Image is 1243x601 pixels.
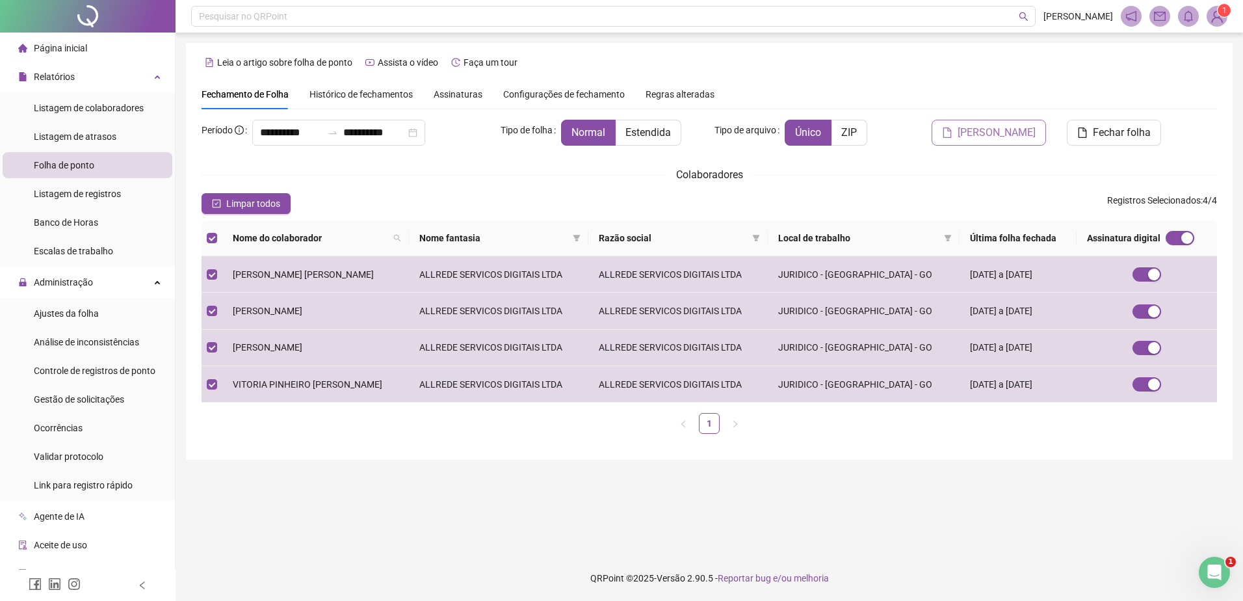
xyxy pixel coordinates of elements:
[714,123,776,137] span: Tipo de arquivo
[18,72,27,81] span: file
[1154,10,1166,22] span: mail
[34,131,116,142] span: Listagem de atrasos
[212,199,221,208] span: check-square
[233,231,388,245] span: Nome do colaborador
[233,342,302,353] span: [PERSON_NAME]
[34,43,87,53] span: Página inicial
[503,90,625,99] span: Configurações de fechamento
[18,569,27,578] span: solution
[202,89,289,100] span: Fechamento de Folha
[941,228,954,248] span: filter
[202,193,291,214] button: Limpar todos
[235,126,244,135] span: info-circle
[699,413,720,434] li: 1
[657,573,685,583] span: Versão
[1218,4,1231,17] sup: Atualize o seu contato no menu Meus Dados
[217,57,352,68] span: Leia o artigo sobre folha de ponto
[932,120,1046,146] button: [PERSON_NAME]
[571,126,605,139] span: Normal
[29,578,42,591] span: facebook
[18,541,27,550] span: audit
[34,366,155,376] span: Controle de registros de ponto
[226,196,280,211] span: Limpar todos
[464,57,517,68] span: Faça um tour
[34,568,102,579] span: Atestado técnico
[34,189,121,199] span: Listagem de registros
[34,246,113,256] span: Escalas de trabalho
[960,293,1077,329] td: [DATE] a [DATE]
[942,127,952,138] span: file
[233,379,382,390] span: VITORIA PINHEIRO [PERSON_NAME]
[34,103,144,113] span: Listagem de colaboradores
[205,58,214,67] span: file-text
[34,217,98,228] span: Banco de Horas
[960,330,1077,366] td: [DATE] a [DATE]
[960,220,1077,256] th: Última folha fechada
[588,330,768,366] td: ALLREDE SERVICOS DIGITAIS LTDA
[673,413,694,434] button: left
[501,123,553,137] span: Tipo de folha
[34,72,75,82] span: Relatórios
[34,160,94,170] span: Folha de ponto
[409,293,588,329] td: ALLREDE SERVICOS DIGITAIS LTDA
[960,366,1077,403] td: [DATE] a [DATE]
[718,573,829,583] span: Reportar bug e/ou melhoria
[18,44,27,53] span: home
[233,269,374,280] span: [PERSON_NAME] [PERSON_NAME]
[752,234,760,242] span: filter
[138,581,147,590] span: left
[34,540,87,550] span: Aceite de uso
[960,256,1077,293] td: [DATE] a [DATE]
[768,256,960,293] td: JURIDICO - [GEOGRAPHIC_DATA] - GO
[1107,193,1217,214] span: : 4 / 4
[451,58,460,67] span: history
[34,511,85,522] span: Agente de IA
[1087,231,1160,245] span: Assinatura digital
[378,57,438,68] span: Assista o vídeo
[1222,6,1227,15] span: 1
[625,126,671,139] span: Estendida
[768,293,960,329] td: JURIDICO - [GEOGRAPHIC_DATA] - GO
[34,451,103,462] span: Validar protocolo
[673,413,694,434] li: Página anterior
[34,337,139,347] span: Análise de inconsistências
[365,58,374,67] span: youtube
[309,89,413,100] span: Histórico de fechamentos
[944,234,952,242] span: filter
[68,578,81,591] span: instagram
[1019,12,1028,21] span: search
[768,366,960,403] td: JURIDICO - [GEOGRAPHIC_DATA] - GO
[795,126,821,139] span: Único
[1199,557,1230,588] iframe: Intercom live chat
[1125,10,1137,22] span: notification
[573,234,581,242] span: filter
[176,555,1243,601] footer: QRPoint © 2025 - 2.90.5 -
[233,306,302,316] span: [PERSON_NAME]
[393,234,401,242] span: search
[725,413,746,434] button: right
[1107,195,1201,206] span: Registros Selecionados
[202,125,233,135] span: Período
[768,330,960,366] td: JURIDICO - [GEOGRAPHIC_DATA] - GO
[1183,10,1194,22] span: bell
[419,231,568,245] span: Nome fantasia
[328,127,338,138] span: swap-right
[588,256,768,293] td: ALLREDE SERVICOS DIGITAIS LTDA
[18,278,27,287] span: lock
[679,420,687,428] span: left
[599,231,747,245] span: Razão social
[700,414,719,433] a: 1
[958,125,1036,140] span: [PERSON_NAME]
[48,578,61,591] span: linkedin
[778,231,939,245] span: Local de trabalho
[588,366,768,403] td: ALLREDE SERVICOS DIGITAIS LTDA
[646,90,714,99] span: Regras alteradas
[34,394,124,405] span: Gestão de solicitações
[409,330,588,366] td: ALLREDE SERVICOS DIGITAIS LTDA
[676,168,743,181] span: Colaboradores
[434,90,482,99] span: Assinaturas
[409,366,588,403] td: ALLREDE SERVICOS DIGITAIS LTDA
[750,228,763,248] span: filter
[725,413,746,434] li: Próxima página
[1067,120,1161,146] button: Fechar folha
